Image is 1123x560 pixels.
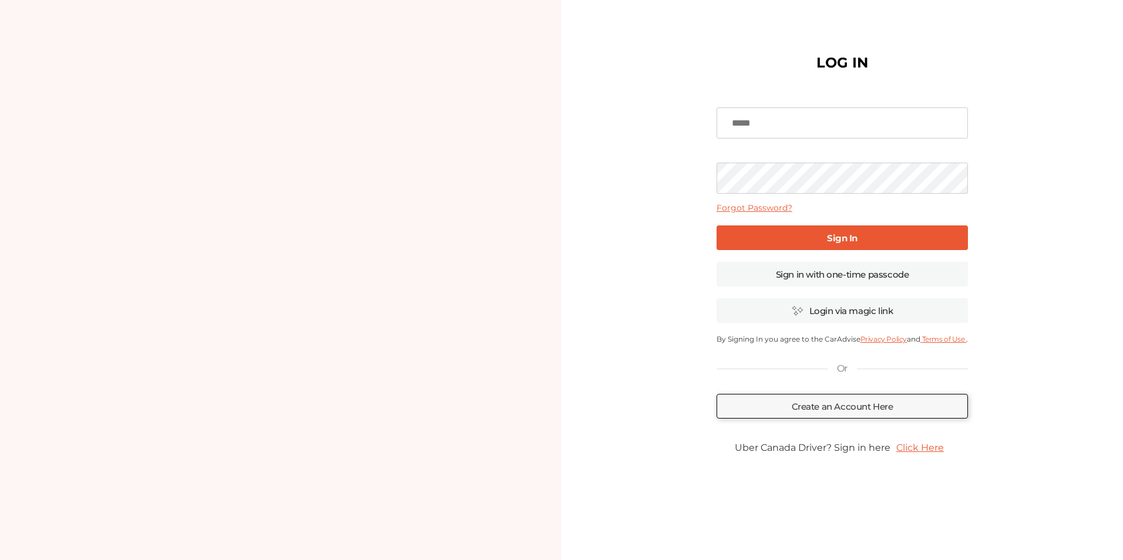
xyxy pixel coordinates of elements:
[792,305,803,316] img: magic_icon.32c66aac.svg
[837,362,848,375] p: Or
[860,335,907,343] a: Privacy Policy
[717,335,969,343] p: By Signing In you agree to the CarAdvise and .
[816,57,868,69] h1: LOG IN
[717,262,969,286] a: Sign in with one-time passcode
[717,394,969,419] a: Create an Account Here
[890,436,950,459] a: Click Here
[735,442,890,453] span: Uber Canada Driver? Sign in here
[717,225,969,250] a: Sign In
[717,298,969,323] a: Login via magic link
[827,232,858,244] b: Sign In
[920,335,966,343] a: Terms of Use
[717,203,792,213] a: Forgot Password?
